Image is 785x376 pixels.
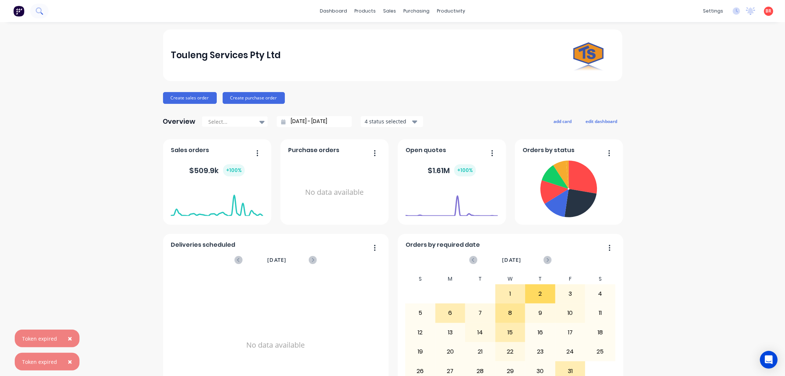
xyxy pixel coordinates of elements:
a: dashboard [316,6,351,17]
button: edit dashboard [581,116,622,126]
div: Overview [163,114,196,129]
div: 2 [526,285,555,303]
div: settings [699,6,727,17]
button: Close [60,330,79,347]
div: 18 [586,323,615,342]
div: S [405,274,435,284]
div: purchasing [400,6,433,17]
div: 13 [436,323,465,342]
div: 14 [466,323,495,342]
div: 1 [496,285,525,303]
div: T [465,274,495,284]
div: 11 [586,304,615,322]
div: 4 status selected [365,117,411,125]
button: 4 status selected [361,116,423,127]
div: 3 [556,285,585,303]
div: 9 [526,304,555,322]
div: 12 [406,323,435,342]
span: Purchase orders [288,146,339,155]
div: M [435,274,466,284]
div: Token expired [22,335,57,342]
div: $ 1.61M [428,164,476,176]
button: Create sales order [163,92,217,104]
div: products [351,6,379,17]
span: Sales orders [171,146,209,155]
div: Touleng Services Pty Ltd [171,48,281,63]
div: + 100 % [223,164,245,176]
span: BR [766,8,772,14]
span: Orders by required date [406,240,480,249]
div: S [585,274,615,284]
div: 10 [556,304,585,322]
div: 7 [466,304,495,322]
span: × [68,356,72,367]
div: 5 [406,304,435,322]
div: $ 509.9k [189,164,245,176]
div: 20 [436,342,465,361]
div: 16 [526,323,555,342]
div: sales [379,6,400,17]
div: + 100 % [454,164,476,176]
div: 25 [586,342,615,361]
img: Touleng Services Pty Ltd [563,29,614,81]
span: Open quotes [406,146,446,155]
div: 22 [496,342,525,361]
button: Create purchase order [223,92,285,104]
div: 23 [526,342,555,361]
span: Deliveries scheduled [171,240,235,249]
span: [DATE] [267,256,286,264]
button: Close [60,353,79,370]
div: 8 [496,304,525,322]
img: Factory [13,6,24,17]
div: T [525,274,555,284]
span: [DATE] [502,256,521,264]
button: add card [549,116,577,126]
div: 6 [436,304,465,322]
div: 24 [556,342,585,361]
div: Open Intercom Messenger [760,351,778,369]
div: F [555,274,586,284]
div: No data available [288,158,381,227]
div: Token expired [22,358,57,366]
span: × [68,333,72,344]
div: 19 [406,342,435,361]
div: productivity [433,6,469,17]
div: 17 [556,323,585,342]
div: 21 [466,342,495,361]
span: Orders by status [523,146,574,155]
div: W [495,274,526,284]
div: 15 [496,323,525,342]
div: 4 [586,285,615,303]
